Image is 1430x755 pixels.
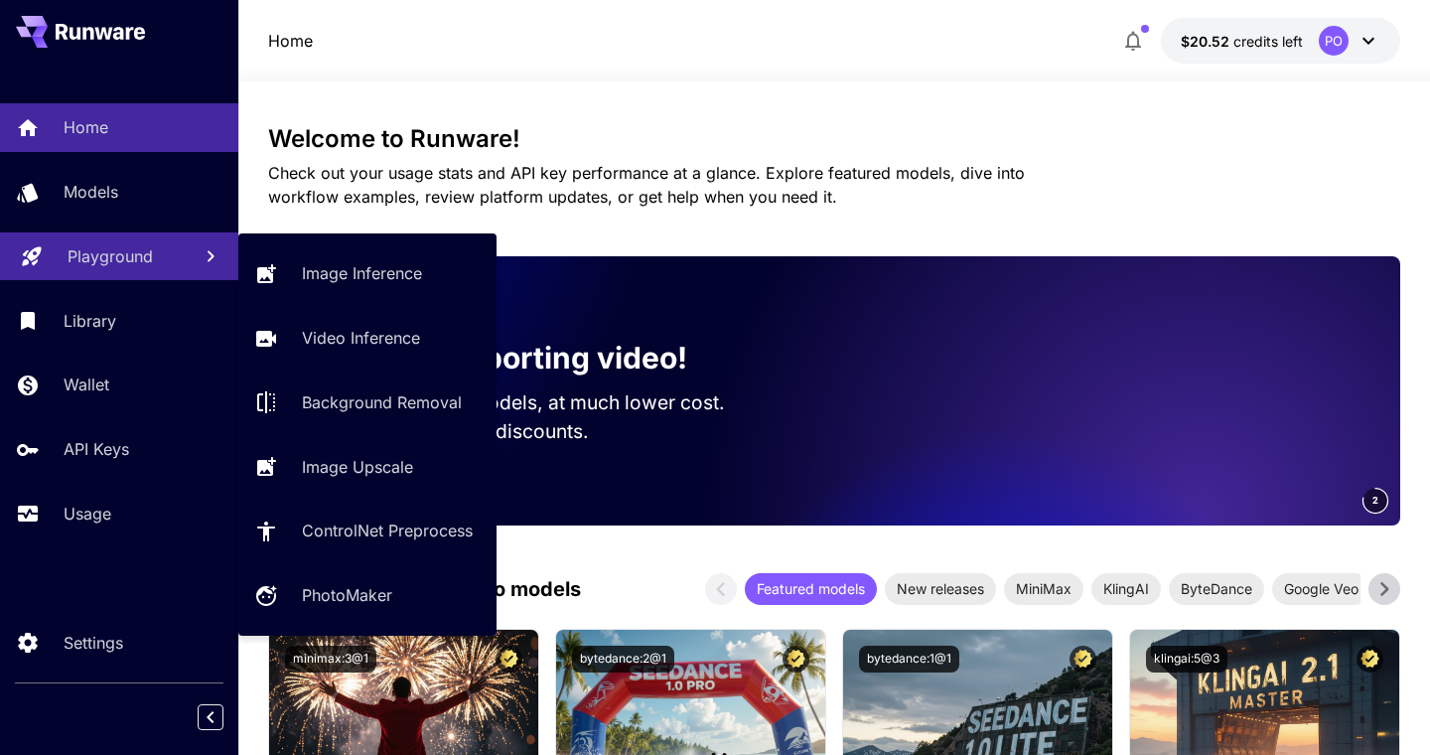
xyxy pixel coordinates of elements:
button: bytedance:1@1 [859,646,959,673]
button: klingai:5@3 [1146,646,1227,673]
p: Image Upscale [302,455,413,479]
p: Home [64,115,108,139]
button: Certified Model – Vetted for best performance and includes a commercial license. [1357,646,1383,673]
a: ControlNet Preprocess [238,507,497,555]
a: Video Inference [238,314,497,363]
button: Certified Model – Vetted for best performance and includes a commercial license. [496,646,522,673]
p: Image Inference [302,261,422,285]
span: Check out your usage stats and API key performance at a glance. Explore featured models, dive int... [268,163,1025,207]
button: Certified Model – Vetted for best performance and includes a commercial license. [1070,646,1096,673]
a: PhotoMaker [238,571,497,620]
span: Featured models [745,578,877,599]
nav: breadcrumb [268,29,313,53]
p: Settings [64,631,123,655]
p: PhotoMaker [302,583,392,607]
p: Models [64,180,118,204]
p: Wallet [64,373,109,396]
span: 2 [1372,493,1378,508]
div: $20.51856 [1181,31,1303,52]
a: Image Upscale [238,442,497,491]
span: New releases [885,578,996,599]
span: Google Veo [1272,578,1370,599]
p: Run the best video models, at much lower cost. [300,388,763,417]
div: PO [1319,26,1349,56]
p: Background Removal [302,390,462,414]
button: bytedance:2@1 [572,646,674,673]
p: Playground [68,244,153,268]
p: Video Inference [302,326,420,350]
p: Reach out for volume discounts. [300,417,763,446]
p: API Keys [64,437,129,461]
span: $20.52 [1181,33,1233,50]
button: Certified Model – Vetted for best performance and includes a commercial license. [783,646,809,673]
button: Collapse sidebar [198,704,223,730]
p: Home [268,29,313,53]
h3: Welcome to Runware! [268,125,1400,153]
span: KlingAI [1091,578,1161,599]
p: Now supporting video! [356,336,687,380]
span: ByteDance [1169,578,1264,599]
a: Image Inference [238,249,497,298]
div: Collapse sidebar [213,699,238,735]
span: MiniMax [1004,578,1083,599]
span: credits left [1233,33,1303,50]
button: $20.51856 [1161,18,1400,64]
a: Background Removal [238,378,497,427]
p: Library [64,309,116,333]
p: Usage [64,502,111,526]
p: ControlNet Preprocess [302,519,473,542]
button: minimax:3@1 [285,646,376,673]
